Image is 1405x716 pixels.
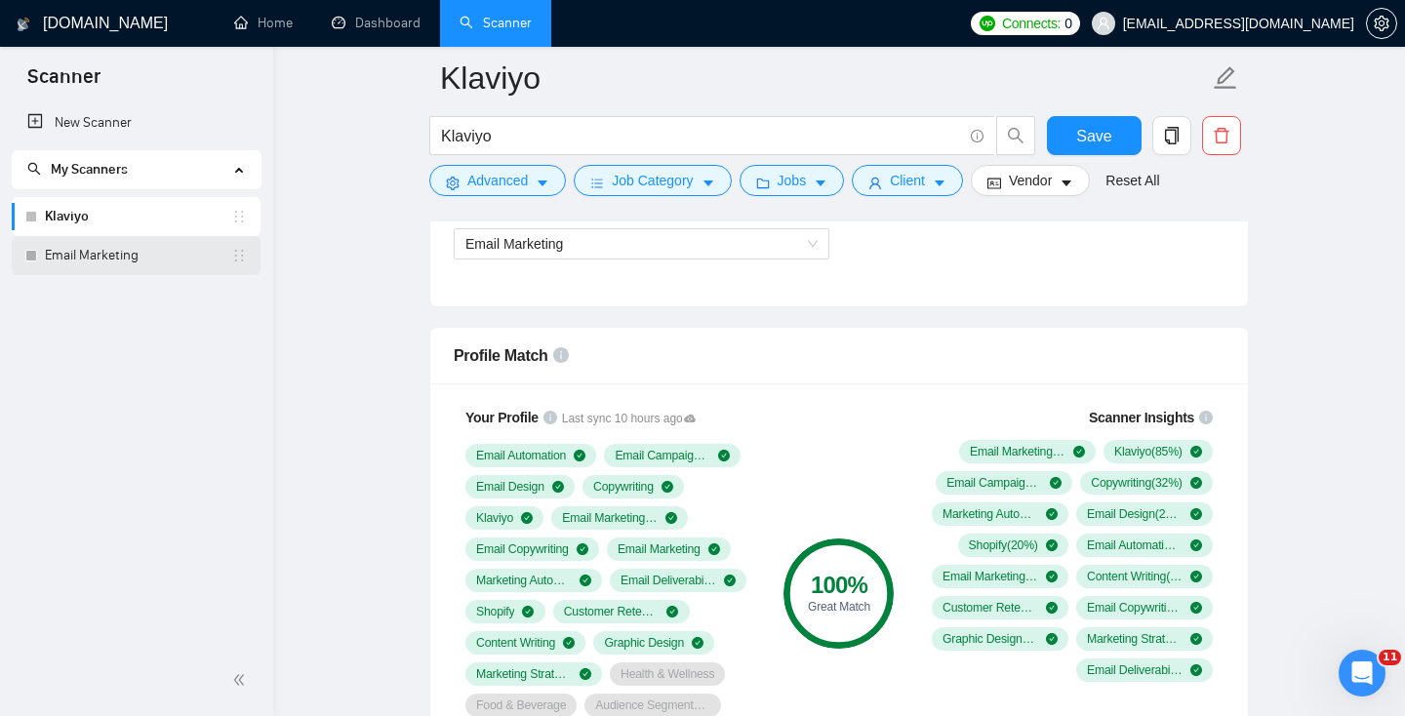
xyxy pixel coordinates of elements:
span: Vendor [1009,170,1052,191]
button: setting [1366,8,1397,39]
a: New Scanner [27,103,245,142]
button: idcardVendorcaret-down [971,165,1090,196]
span: check-circle [552,481,564,493]
span: check-circle [1046,602,1058,614]
span: Email Deliverability ( 10 %) [1087,662,1183,678]
span: check-circle [577,543,588,555]
span: Shopify [476,604,514,619]
span: Profile Match [454,347,548,364]
input: Search Freelance Jobs... [441,124,962,148]
span: user [868,176,882,190]
span: Job Category [612,170,693,191]
span: Email Marketing Strategy ( 18 %) [943,569,1038,584]
span: check-circle [521,512,533,524]
span: Klaviyo [476,510,513,526]
span: check-circle [1190,602,1202,614]
span: info-circle [1199,411,1213,424]
span: Scanner [12,62,116,103]
span: Jobs [778,170,807,191]
span: Content Writing [476,635,555,651]
a: dashboardDashboard [332,15,421,31]
span: check-circle [1046,571,1058,582]
li: New Scanner [12,103,261,142]
span: check-circle [563,637,575,649]
span: idcard [987,176,1001,190]
a: searchScanner [460,15,532,31]
span: Food & Beverage [476,697,566,713]
span: Email Design [476,479,544,495]
span: Graphic Design [604,635,684,651]
img: upwork-logo.png [980,16,995,31]
span: check-circle [574,450,585,461]
button: folderJobscaret-down [740,165,845,196]
span: Scanner Insights [1089,411,1194,424]
span: caret-down [933,176,946,190]
span: check-circle [708,543,720,555]
li: Email Marketing [12,236,261,275]
span: Advanced [467,170,528,191]
span: Copywriting [593,479,654,495]
span: Customer Retention ( 16 %) [943,600,1038,616]
span: bars [590,176,604,190]
span: double-left [232,670,252,690]
div: Great Match [783,601,894,613]
span: check-circle [1190,477,1202,489]
span: search [997,127,1034,144]
span: info-circle [553,347,569,363]
a: Reset All [1105,170,1159,191]
button: copy [1152,116,1191,155]
span: check-circle [1190,508,1202,520]
span: caret-down [814,176,827,190]
span: Email Campaign Setup ( 76 %) [946,475,1042,491]
span: user [1097,17,1110,30]
span: Marketing Automation [476,573,572,588]
span: Email Marketing [465,236,563,252]
span: Email Copywriting ( 16 %) [1087,600,1183,616]
span: check-circle [718,450,730,461]
span: check-circle [1190,446,1202,457]
span: copy [1153,127,1190,144]
span: info-circle [543,411,557,424]
span: Email Automation [476,448,566,463]
li: Klaviyo [12,197,261,236]
span: Klaviyo ( 85 %) [1114,444,1183,459]
span: 11 [1379,650,1401,665]
span: check-circle [580,575,591,586]
span: Client [890,170,925,191]
button: userClientcaret-down [852,165,963,196]
button: barsJob Categorycaret-down [574,165,731,196]
span: Email Design ( 27 %) [1087,506,1183,522]
span: holder [231,209,247,224]
span: folder [756,176,770,190]
span: check-circle [1190,633,1202,645]
span: Copywriting ( 32 %) [1091,475,1183,491]
span: check-circle [662,481,673,493]
span: check-circle [1046,508,1058,520]
span: check-circle [580,668,591,680]
span: Customer Retention [564,604,660,619]
span: Email Marketing ( 97 %) [970,444,1065,459]
span: Health & Wellness [621,666,714,682]
a: Email Marketing [45,236,231,275]
span: Marketing Automation ( 32 %) [943,506,1038,522]
span: check-circle [666,606,678,617]
span: check-circle [1046,633,1058,645]
input: Scanner name... [440,54,1209,102]
a: homeHome [234,15,293,31]
span: Email Copywriting [476,541,569,557]
span: Email Deliverability [621,573,716,588]
span: caret-down [536,176,549,190]
div: 100 % [783,574,894,597]
span: Content Writing ( 16 %) [1087,569,1183,584]
span: My Scanners [27,161,128,178]
span: Last sync 10 hours ago [562,410,697,428]
a: setting [1366,16,1397,31]
span: delete [1203,127,1240,144]
span: edit [1213,65,1238,91]
img: logo [17,9,30,40]
span: Email Marketing Strategy [562,510,658,526]
span: check-circle [665,512,677,524]
span: Shopify ( 20 %) [969,537,1038,553]
span: check-circle [1190,539,1202,551]
span: search [27,162,41,176]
